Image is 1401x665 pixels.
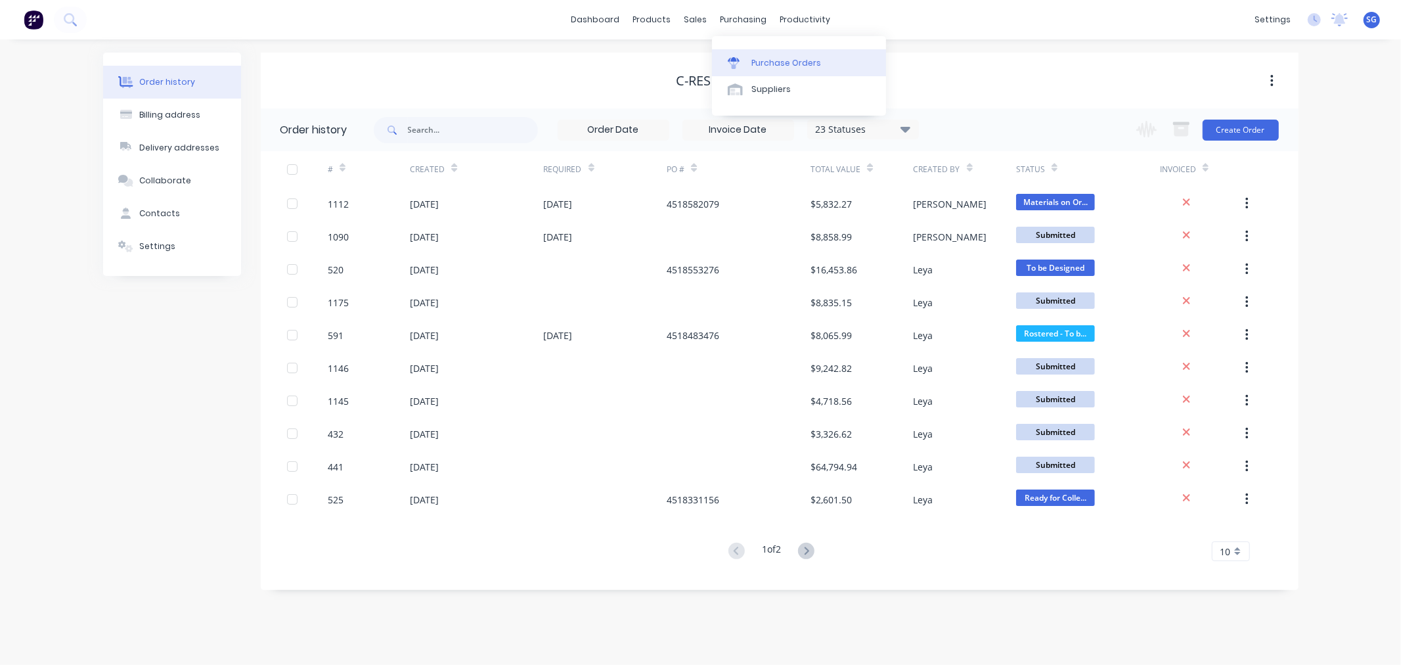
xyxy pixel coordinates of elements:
div: purchasing [713,10,773,30]
div: Contacts [139,208,180,219]
div: Leya [914,329,933,342]
div: 1 of 2 [762,542,781,561]
div: Total Value [811,164,860,175]
div: 4518331156 [667,493,719,507]
div: $8,835.15 [811,296,852,310]
div: 432 [328,427,344,441]
div: $64,794.94 [811,460,857,474]
span: Submitted [1016,292,1095,309]
div: Leya [914,263,933,277]
div: [DATE] [410,361,439,375]
span: Submitted [1016,457,1095,473]
div: PO # [667,151,811,187]
div: $8,858.99 [811,230,852,244]
div: Billing address [139,109,200,121]
span: Submitted [1016,391,1095,407]
div: Created By [914,164,960,175]
div: 520 [328,263,344,277]
span: 10 [1220,545,1231,559]
a: Suppliers [712,76,886,103]
div: Leya [914,361,933,375]
div: $9,242.82 [811,361,852,375]
div: [DATE] [410,230,439,244]
div: sales [677,10,713,30]
div: [DATE] [544,329,573,342]
div: [DATE] [410,263,439,277]
div: Required [544,151,667,187]
div: [PERSON_NAME] [914,197,987,211]
div: 525 [328,493,344,507]
div: Order history [139,76,195,88]
span: Submitted [1016,227,1095,243]
div: Created [410,164,445,175]
div: 1145 [328,394,349,408]
div: [DATE] [544,197,573,211]
div: Total Value [811,151,913,187]
div: [DATE] [410,460,439,474]
div: C-RES - BHP [GEOGRAPHIC_DATA] [677,73,883,89]
button: Settings [103,230,241,263]
div: 4518553276 [667,263,719,277]
div: 441 [328,460,344,474]
div: # [328,151,410,187]
div: $2,601.50 [811,493,852,507]
div: 1112 [328,197,349,211]
div: Created [410,151,543,187]
div: Invoiced [1160,164,1196,175]
a: dashboard [564,10,626,30]
div: Collaborate [139,175,191,187]
span: Rostered - To b... [1016,325,1095,342]
div: Leya [914,296,933,310]
div: Order history [280,122,347,138]
div: [DATE] [410,296,439,310]
div: Delivery addresses [139,142,219,154]
div: settings [1248,10,1297,30]
div: Required [544,164,582,175]
button: Collaborate [103,164,241,197]
div: 4518483476 [667,329,719,342]
button: Billing address [103,99,241,131]
div: Invoiced [1160,151,1242,187]
span: To be Designed [1016,260,1095,276]
div: [DATE] [410,493,439,507]
span: Submitted [1016,358,1095,375]
img: Factory [24,10,43,30]
input: Order Date [558,120,669,140]
div: 591 [328,329,344,342]
div: $4,718.56 [811,394,852,408]
span: Materials on Or... [1016,194,1095,210]
div: Leya [914,460,933,474]
div: Status [1016,164,1045,175]
div: [DATE] [410,329,439,342]
span: Ready for Colle... [1016,490,1095,506]
div: Leya [914,427,933,441]
a: Purchase Orders [712,49,886,76]
div: $3,326.62 [811,427,852,441]
button: Create Order [1203,120,1279,141]
div: products [626,10,677,30]
div: [DATE] [410,197,439,211]
div: $8,065.99 [811,329,852,342]
span: Submitted [1016,424,1095,440]
div: Leya [914,394,933,408]
div: productivity [773,10,837,30]
input: Search... [408,117,538,143]
button: Order history [103,66,241,99]
div: [DATE] [544,230,573,244]
div: [DATE] [410,394,439,408]
span: SG [1367,14,1377,26]
div: $16,453.86 [811,263,857,277]
div: 1090 [328,230,349,244]
button: Delivery addresses [103,131,241,164]
div: 4518582079 [667,197,719,211]
div: Purchase Orders [751,57,821,69]
div: Status [1016,151,1160,187]
div: Leya [914,493,933,507]
div: Created By [914,151,1016,187]
div: Suppliers [751,83,791,95]
div: PO # [667,164,684,175]
div: $5,832.27 [811,197,852,211]
div: 23 Statuses [808,122,918,137]
input: Invoice Date [683,120,793,140]
div: [DATE] [410,427,439,441]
